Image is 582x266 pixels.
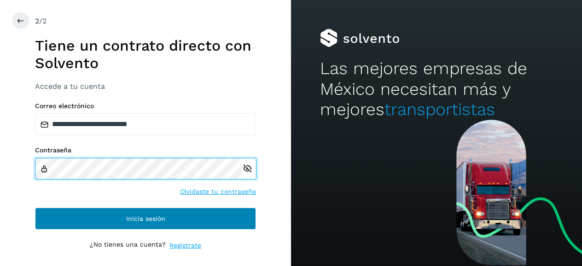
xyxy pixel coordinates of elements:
h2: Las mejores empresas de México necesitan más y mejores [320,58,553,120]
button: Inicia sesión [35,208,256,230]
h3: Accede a tu cuenta [35,82,256,91]
p: ¿No tienes una cuenta? [90,241,166,250]
span: Inicia sesión [126,215,165,222]
label: Contraseña [35,146,256,154]
a: Olvidaste tu contraseña [180,187,256,197]
span: transportistas [384,99,495,119]
a: Regístrate [169,241,201,250]
h1: Tiene un contrato directo con Solvento [35,37,256,72]
label: Correo electrónico [35,102,256,110]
